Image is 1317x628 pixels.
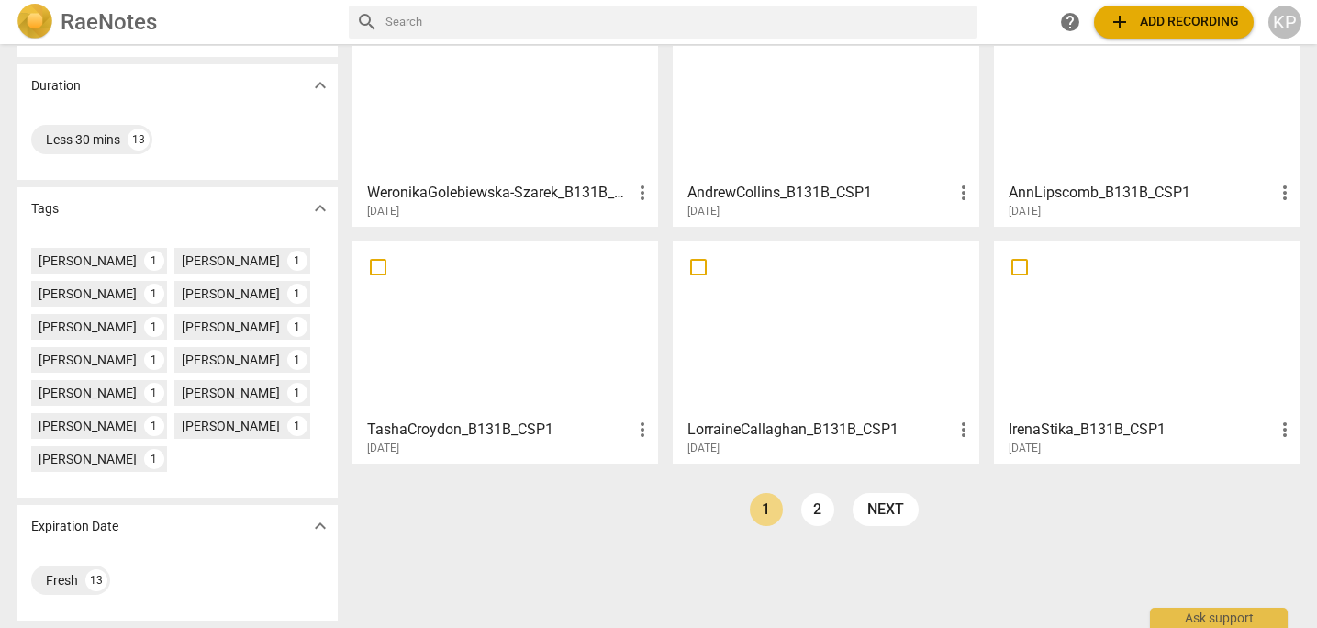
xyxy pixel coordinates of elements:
div: 1 [144,284,164,304]
span: more_vert [953,419,975,441]
div: 1 [144,350,164,370]
span: expand_more [309,515,331,537]
div: [PERSON_NAME] [182,351,280,369]
div: 1 [144,416,164,436]
div: 13 [128,129,150,151]
a: IrenaStika_B131B_CSP1[DATE] [1000,248,1294,455]
a: LogoRaeNotes [17,4,334,40]
span: [DATE] [1009,441,1041,456]
a: AndrewCollins_B131B_CSP1[DATE] [679,11,973,219]
h3: AnnLipscomb_B131B_CSP1 [1009,182,1274,204]
a: Page 1 is your current page [750,493,783,526]
span: more_vert [631,419,653,441]
div: 1 [287,350,307,370]
div: [PERSON_NAME] [182,384,280,402]
span: [DATE] [1009,204,1041,219]
a: WeronikaGolebiewska-Szarek_B131B_CSP1[DATE] [359,11,653,219]
div: [PERSON_NAME] [39,417,137,435]
button: Show more [307,195,334,222]
h3: TashaCroydon_B131B_CSP1 [367,419,632,441]
p: Duration [31,76,81,95]
button: Show more [307,512,334,540]
img: Logo [17,4,53,40]
div: 1 [287,284,307,304]
a: AnnLipscomb_B131B_CSP1[DATE] [1000,11,1294,219]
div: [PERSON_NAME] [182,417,280,435]
span: Add recording [1109,11,1239,33]
span: more_vert [1274,182,1296,204]
div: [PERSON_NAME] [39,285,137,303]
a: TashaCroydon_B131B_CSP1[DATE] [359,248,653,455]
div: Ask support [1150,608,1288,628]
span: [DATE] [687,204,720,219]
span: search [356,11,378,33]
div: 1 [144,317,164,337]
h3: WeronikaGolebiewska-Szarek_B131B_CSP1 [367,182,632,204]
div: 1 [144,449,164,469]
span: add [1109,11,1131,33]
div: Fresh [46,571,78,589]
a: LorraineCallaghan_B131B_CSP1[DATE] [679,248,973,455]
div: 1 [144,251,164,271]
span: expand_more [309,197,331,219]
button: Show more [307,72,334,99]
div: [PERSON_NAME] [182,252,280,270]
div: [PERSON_NAME] [182,285,280,303]
button: Upload [1094,6,1254,39]
div: 1 [287,317,307,337]
a: Help [1054,6,1087,39]
span: more_vert [1274,419,1296,441]
div: [PERSON_NAME] [39,252,137,270]
p: Tags [31,199,59,219]
a: Page 2 [801,493,834,526]
span: [DATE] [687,441,720,456]
span: [DATE] [367,204,399,219]
p: Expiration Date [31,517,118,536]
div: Less 30 mins [46,130,120,149]
h3: AndrewCollins_B131B_CSP1 [687,182,953,204]
input: Search [385,7,969,37]
span: more_vert [631,182,653,204]
span: more_vert [953,182,975,204]
div: 1 [287,383,307,403]
div: 13 [85,569,107,591]
span: help [1059,11,1081,33]
div: [PERSON_NAME] [39,351,137,369]
a: next [853,493,919,526]
div: [PERSON_NAME] [39,318,137,336]
div: [PERSON_NAME] [39,384,137,402]
div: [PERSON_NAME] [182,318,280,336]
h3: IrenaStika_B131B_CSP1 [1009,419,1274,441]
div: 1 [144,383,164,403]
span: expand_more [309,74,331,96]
h3: LorraineCallaghan_B131B_CSP1 [687,419,953,441]
div: 1 [287,416,307,436]
div: [PERSON_NAME] [39,450,137,468]
span: [DATE] [367,441,399,456]
div: 1 [287,251,307,271]
h2: RaeNotes [61,9,157,35]
button: KP [1268,6,1301,39]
